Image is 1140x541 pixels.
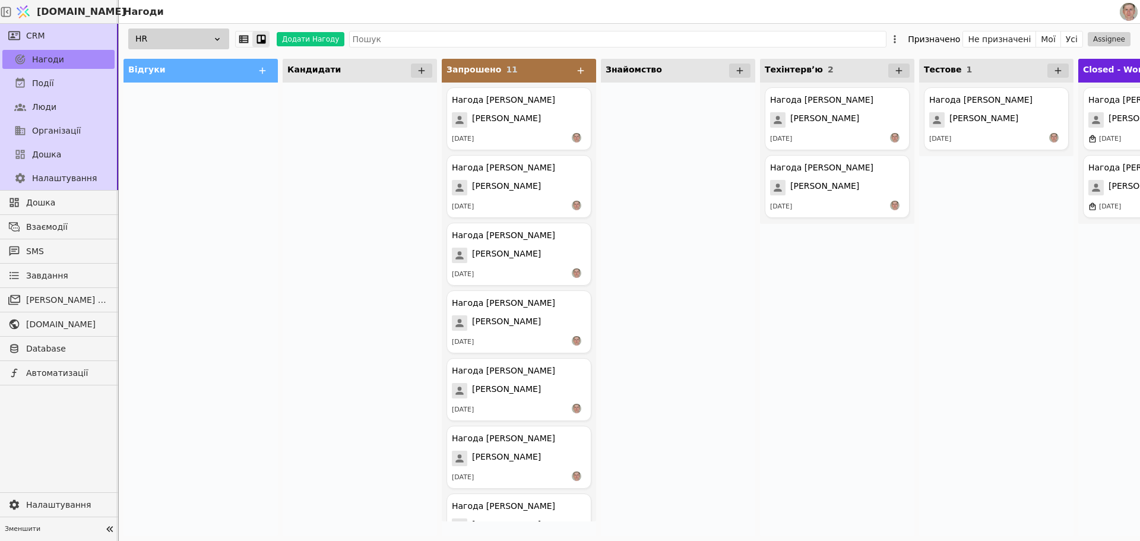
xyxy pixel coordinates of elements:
[1036,31,1061,48] button: Мої
[2,97,115,116] a: Люди
[277,32,344,46] button: Додати Нагоду
[446,223,591,286] div: Нагода [PERSON_NAME][PERSON_NAME][DATE]РS
[446,290,591,353] div: Нагода [PERSON_NAME][PERSON_NAME][DATE]РS
[14,1,32,23] img: Logo
[26,30,45,42] span: CRM
[26,499,109,511] span: Налаштування
[2,266,115,285] a: Завдання
[572,472,581,481] img: РS
[890,133,900,143] img: РS
[32,53,64,66] span: Нагоди
[287,65,341,74] span: Кандидати
[1088,135,1097,143] img: marketplace.svg
[32,125,81,137] span: Організації
[472,180,541,195] span: [PERSON_NAME]
[37,5,126,19] span: [DOMAIN_NAME]
[452,365,555,377] div: Нагода [PERSON_NAME]
[572,201,581,210] img: РS
[1061,31,1082,48] button: Усі
[472,518,541,534] span: [PERSON_NAME]
[349,31,886,48] input: Пошук
[2,169,115,188] a: Налаштування
[929,134,951,144] div: [DATE]
[32,148,61,161] span: Дошка
[765,65,823,74] span: Техінтервʼю
[26,367,109,379] span: Автоматизації
[452,473,474,483] div: [DATE]
[32,77,54,90] span: Події
[606,65,662,74] span: Знайомство
[472,248,541,263] span: [PERSON_NAME]
[1099,202,1121,212] div: [DATE]
[890,201,900,210] img: РS
[2,145,115,164] a: Дошка
[1049,133,1059,143] img: РS
[2,242,115,261] a: SMS
[452,500,555,512] div: Нагода [PERSON_NAME]
[26,245,109,258] span: SMS
[572,404,581,413] img: РS
[26,221,109,233] span: Взаємодії
[472,383,541,398] span: [PERSON_NAME]
[2,339,115,358] a: Database
[770,202,792,212] div: [DATE]
[452,297,555,309] div: Нагода [PERSON_NAME]
[2,363,115,382] a: Автоматизації
[1088,203,1097,211] img: marketplace.svg
[446,87,591,150] div: Нагода [PERSON_NAME][PERSON_NAME][DATE]РS
[2,495,115,514] a: Налаштування
[128,65,166,74] span: Відгуки
[949,112,1018,128] span: [PERSON_NAME]
[452,162,555,174] div: Нагода [PERSON_NAME]
[770,94,873,106] div: Нагода [PERSON_NAME]
[119,5,164,19] h2: Нагоди
[32,172,97,185] span: Налаштування
[572,268,581,278] img: РS
[1088,32,1130,46] button: Assignee
[446,358,591,421] div: Нагода [PERSON_NAME][PERSON_NAME][DATE]РS
[452,202,474,212] div: [DATE]
[506,65,517,74] span: 11
[572,133,581,143] img: РS
[770,134,792,144] div: [DATE]
[452,405,474,415] div: [DATE]
[765,87,910,150] div: Нагода [PERSON_NAME][PERSON_NAME][DATE]РS
[452,337,474,347] div: [DATE]
[828,65,834,74] span: 2
[32,101,56,113] span: Люди
[446,155,591,218] div: Нагода [PERSON_NAME][PERSON_NAME][DATE]РS
[452,134,474,144] div: [DATE]
[2,315,115,334] a: [DOMAIN_NAME]
[966,65,972,74] span: 1
[963,31,1036,48] button: Не призначені
[452,229,555,242] div: Нагода [PERSON_NAME]
[1099,134,1121,144] div: [DATE]
[128,29,229,49] div: HR
[2,290,115,309] a: [PERSON_NAME] розсилки
[26,197,109,209] span: Дошка
[472,451,541,466] span: [PERSON_NAME]
[452,270,474,280] div: [DATE]
[929,94,1033,106] div: Нагода [PERSON_NAME]
[26,343,109,355] span: Database
[2,193,115,212] a: Дошка
[765,155,910,218] div: Нагода [PERSON_NAME][PERSON_NAME][DATE]РS
[472,112,541,128] span: [PERSON_NAME]
[452,94,555,106] div: Нагода [PERSON_NAME]
[924,87,1069,150] div: Нагода [PERSON_NAME][PERSON_NAME][DATE]РS
[908,31,960,48] div: Призначено
[452,432,555,445] div: Нагода [PERSON_NAME]
[2,50,115,69] a: Нагоди
[924,65,961,74] span: Тестове
[26,318,109,331] span: [DOMAIN_NAME]
[790,180,859,195] span: [PERSON_NAME]
[2,74,115,93] a: Події
[2,26,115,45] a: CRM
[1120,3,1138,21] img: 1560949290925-CROPPED-IMG_0201-2-.jpg
[790,112,859,128] span: [PERSON_NAME]
[2,121,115,140] a: Організації
[770,162,873,174] div: Нагода [PERSON_NAME]
[572,336,581,346] img: РS
[5,524,102,534] span: Зменшити
[26,270,68,282] span: Завдання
